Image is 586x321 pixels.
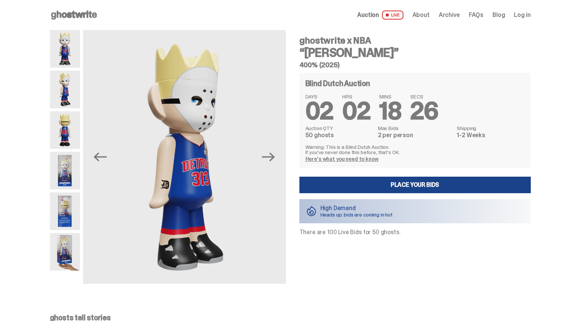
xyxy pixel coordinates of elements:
[305,156,379,162] a: Here's what you need to know
[357,12,379,18] span: Auction
[92,149,109,165] button: Previous
[50,233,80,271] img: eminem%20scale.png
[457,126,524,131] dt: Shipping
[50,152,80,189] img: Eminem_NBA_400_12.png
[299,62,531,68] h5: 400% (2025)
[84,30,287,284] img: Copy%20of%20Eminem_NBA_400_3.png
[410,95,438,127] span: 26
[342,94,370,99] span: HRS
[378,132,453,138] dd: 2 per person
[299,229,531,235] p: There are 100 Live Bids for 50 ghosts.
[379,95,401,127] span: 18
[469,12,483,18] a: FAQs
[50,71,80,108] img: Copy%20of%20Eminem_NBA_400_3.png
[299,177,531,193] a: Place your Bids
[378,126,453,131] dt: Max Bids
[305,132,373,138] dd: 50 ghosts
[412,12,430,18] a: About
[50,30,80,68] img: Copy%20of%20Eminem_NBA_400_1.png
[299,47,531,59] h3: “[PERSON_NAME]”
[492,12,505,18] a: Blog
[260,149,277,165] button: Next
[514,12,530,18] a: Log in
[305,94,334,99] span: DAYS
[357,11,403,20] a: Auction LIVE
[439,12,460,18] a: Archive
[410,94,438,99] span: SECS
[305,80,370,87] h4: Blind Dutch Auction
[50,111,80,149] img: Copy%20of%20Eminem_NBA_400_6.png
[299,36,531,45] h4: ghostwrite x NBA
[379,94,401,99] span: MINS
[342,95,370,127] span: 02
[305,95,334,127] span: 02
[305,144,525,155] p: Warning: This is a Blind Dutch Auction. If you’ve never done this before, that’s OK.
[382,11,403,20] span: LIVE
[320,205,393,211] p: High Demand
[457,132,524,138] dd: 1-2 Weeks
[50,192,80,230] img: Eminem_NBA_400_13.png
[320,212,393,217] p: Heads up: bids are coming in hot
[305,126,373,131] dt: Auction QTY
